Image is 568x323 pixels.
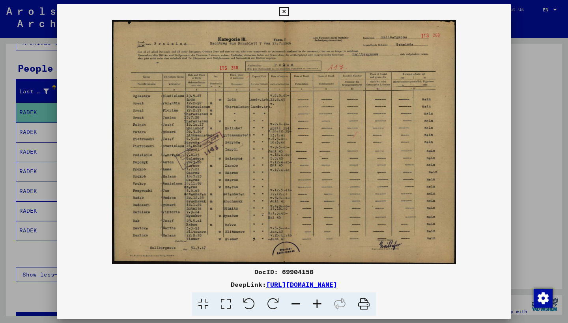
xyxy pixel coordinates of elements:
[57,20,511,264] img: 001.jpg
[57,280,511,289] div: DeepLink:
[534,289,553,308] img: Zustimmung ändern
[266,280,337,288] a: [URL][DOMAIN_NAME]
[57,267,511,277] div: DocID: 69904158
